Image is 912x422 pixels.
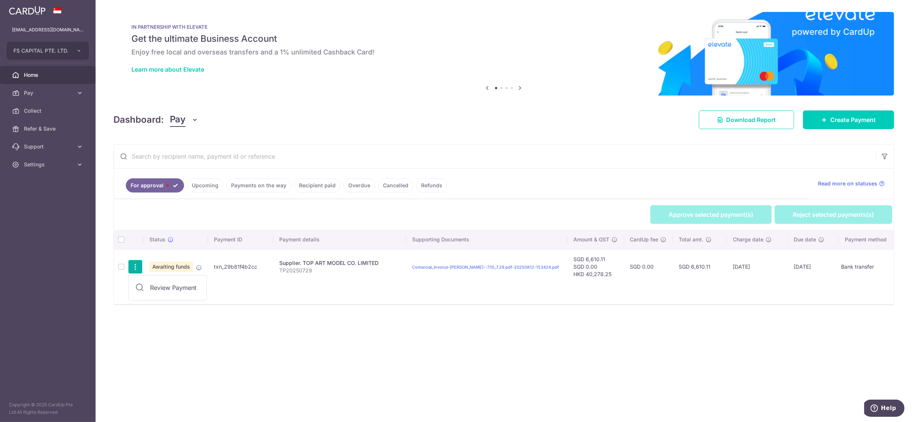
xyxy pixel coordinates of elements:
a: Cancelled [378,178,413,193]
span: Pay [170,113,186,127]
td: SGD 6,610.11 SGD 0.00 HKD 40,278.25 [567,249,624,284]
img: Renovation banner [113,12,894,96]
span: Amount & GST [573,236,609,243]
div: Supplier. TOP ART MODEL CO. LIMITED [279,259,400,267]
td: [DATE] [727,249,788,284]
p: [EMAIL_ADDRESS][DOMAIN_NAME] [12,26,84,34]
a: Comercial_Invoice-[PERSON_NAME]--7.10_7.29.pdf-20250812-153424.pdf [412,265,559,270]
span: Due date [794,236,816,243]
h6: Enjoy free local and overseas transfers and a 1% unlimited Cashback Card! [131,48,876,57]
span: Download Report [726,115,776,124]
a: Recipient paid [294,178,340,193]
a: Read more on statuses [818,180,885,187]
a: Upcoming [187,178,223,193]
span: Review Payment [150,283,200,292]
span: Support [24,143,73,150]
span: Charge date [733,236,763,243]
a: Overdue [343,178,375,193]
a: Refunds [416,178,447,193]
h5: Get the ultimate Business Account [131,33,876,45]
span: Awaiting funds [149,262,193,272]
a: Download Report [699,110,794,129]
input: Search by recipient name, payment id or reference [114,144,876,168]
span: Settings [24,161,73,168]
span: FS CAPITAL PTE. LTD. [13,47,69,54]
td: SGD 6,610.11 [673,249,727,284]
span: Create Payment [830,115,876,124]
button: Pay [170,113,199,127]
a: Learn more about Elevate [131,66,204,73]
a: Review Payment [129,278,206,297]
iframe: Opens a widget where you can find more information [864,400,905,418]
a: For approval [126,178,184,193]
span: CardUp fee [630,236,659,243]
span: Status [149,236,165,243]
th: Supporting Documents [406,230,567,249]
ul: Pay [128,275,207,300]
a: Payments on the way [226,178,291,193]
img: CardUp [9,6,46,15]
button: FS CAPITAL PTE. LTD. [7,42,89,60]
th: Payment method [839,230,896,249]
span: Total amt. [679,236,703,243]
span: Collect [24,107,73,115]
span: Bank transfer [841,264,874,270]
span: Home [24,71,73,79]
h4: Dashboard: [113,113,164,126]
th: Payment ID [208,230,273,249]
td: [DATE] [788,249,839,284]
p: TP20250729 [279,267,400,274]
td: txn_29b81f4b2cc [208,249,273,284]
span: Read more on statuses [818,180,877,187]
th: Payment details [273,230,406,249]
span: Refer & Save [24,125,73,132]
a: Create Payment [803,110,894,129]
td: SGD 0.00 [624,249,673,284]
p: IN PARTNERSHIP WITH ELEVATE [131,24,876,30]
span: Pay [24,89,73,97]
